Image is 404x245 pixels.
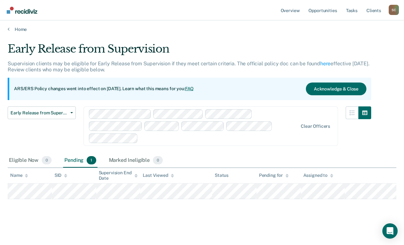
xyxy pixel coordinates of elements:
[54,173,68,178] div: SID
[153,156,163,164] span: 0
[259,173,289,178] div: Pending for
[8,106,76,119] button: Early Release from Supervision
[215,173,228,178] div: Status
[8,61,370,73] p: Supervision clients may be eligible for Early Release from Supervision if they meet certain crite...
[8,42,371,61] div: Early Release from Supervision
[14,86,194,92] p: ARS/ERS Policy changes went into effect on [DATE]. Learn what this means for you:
[99,170,138,181] div: Supervision End Date
[10,173,28,178] div: Name
[8,26,396,32] a: Home
[301,124,330,129] div: Clear officers
[63,154,97,168] div: Pending1
[303,173,333,178] div: Assigned to
[11,110,68,116] span: Early Release from Supervision
[320,61,330,67] a: here
[8,154,53,168] div: Eligible Now0
[7,7,37,14] img: Recidiviz
[87,156,96,164] span: 1
[108,154,164,168] div: Marked Ineligible0
[42,156,52,164] span: 0
[389,5,399,15] button: Profile dropdown button
[143,173,174,178] div: Last Viewed
[185,86,194,91] a: FAQ
[389,5,399,15] div: S C
[306,83,366,95] button: Acknowledge & Close
[382,223,398,239] div: Open Intercom Messenger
